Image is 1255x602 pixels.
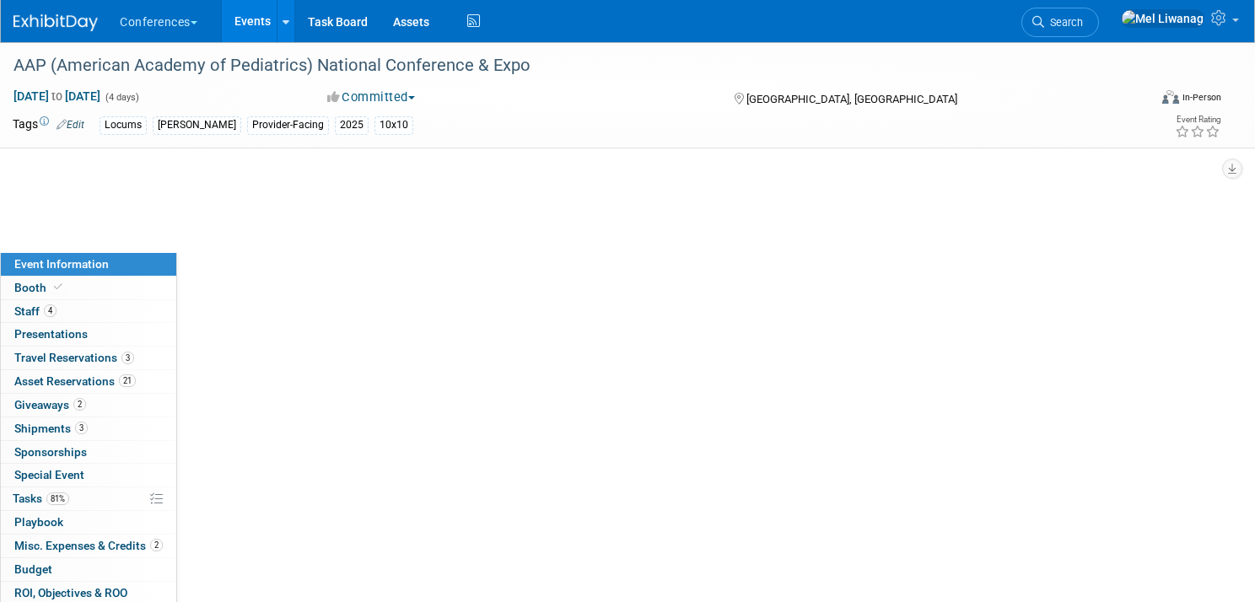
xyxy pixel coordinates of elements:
span: Presentations [14,327,88,341]
span: Shipments [14,422,88,435]
span: Giveaways [14,398,86,411]
span: to [49,89,65,103]
div: Locums [100,116,147,134]
div: Provider-Facing [247,116,329,134]
a: Edit [57,119,84,131]
div: In-Person [1182,91,1221,104]
span: Misc. Expenses & Credits [14,539,163,552]
span: Sponsorships [14,445,87,459]
span: Travel Reservations [14,351,134,364]
a: Misc. Expenses & Credits2 [1,535,176,557]
span: Tasks [13,492,69,505]
img: ExhibitDay [13,14,98,31]
button: Committed [321,89,422,106]
div: Event Format [1041,88,1221,113]
a: Special Event [1,464,176,486]
span: 2 [150,539,163,551]
div: 10x10 [374,116,413,134]
span: 4 [44,304,57,317]
span: 3 [75,422,88,434]
a: Giveaways2 [1,394,176,417]
span: 3 [121,352,134,364]
span: 81% [46,492,69,505]
span: 2 [73,398,86,411]
span: Playbook [14,515,63,529]
td: Tags [13,116,84,135]
img: Mel Liwanag [1121,9,1204,28]
a: Budget [1,558,176,581]
span: 21 [119,374,136,387]
span: Booth [14,281,66,294]
span: Staff [14,304,57,318]
a: Event Information [1,253,176,276]
div: [PERSON_NAME] [153,116,241,134]
a: Travel Reservations3 [1,347,176,369]
a: Presentations [1,323,176,346]
span: ROI, Objectives & ROO [14,586,127,599]
div: 2025 [335,116,369,134]
div: Event Rating [1175,116,1220,124]
a: Search [1021,8,1099,37]
span: Special Event [14,468,84,481]
a: Sponsorships [1,441,176,464]
a: Tasks81% [1,487,176,510]
span: Asset Reservations [14,374,136,388]
span: [DATE] [DATE] [13,89,101,104]
a: Booth [1,277,176,299]
div: AAP (American Academy of Pediatrics) National Conference & Expo [8,51,1118,81]
span: (4 days) [104,92,139,103]
i: Booth reservation complete [54,282,62,292]
span: Search [1044,16,1083,29]
span: [GEOGRAPHIC_DATA], [GEOGRAPHIC_DATA] [746,93,957,105]
a: Playbook [1,511,176,534]
a: Staff4 [1,300,176,323]
span: Event Information [14,257,109,271]
span: Budget [14,562,52,576]
a: Shipments3 [1,417,176,440]
a: Asset Reservations21 [1,370,176,393]
img: Format-Inperson.png [1162,90,1179,104]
